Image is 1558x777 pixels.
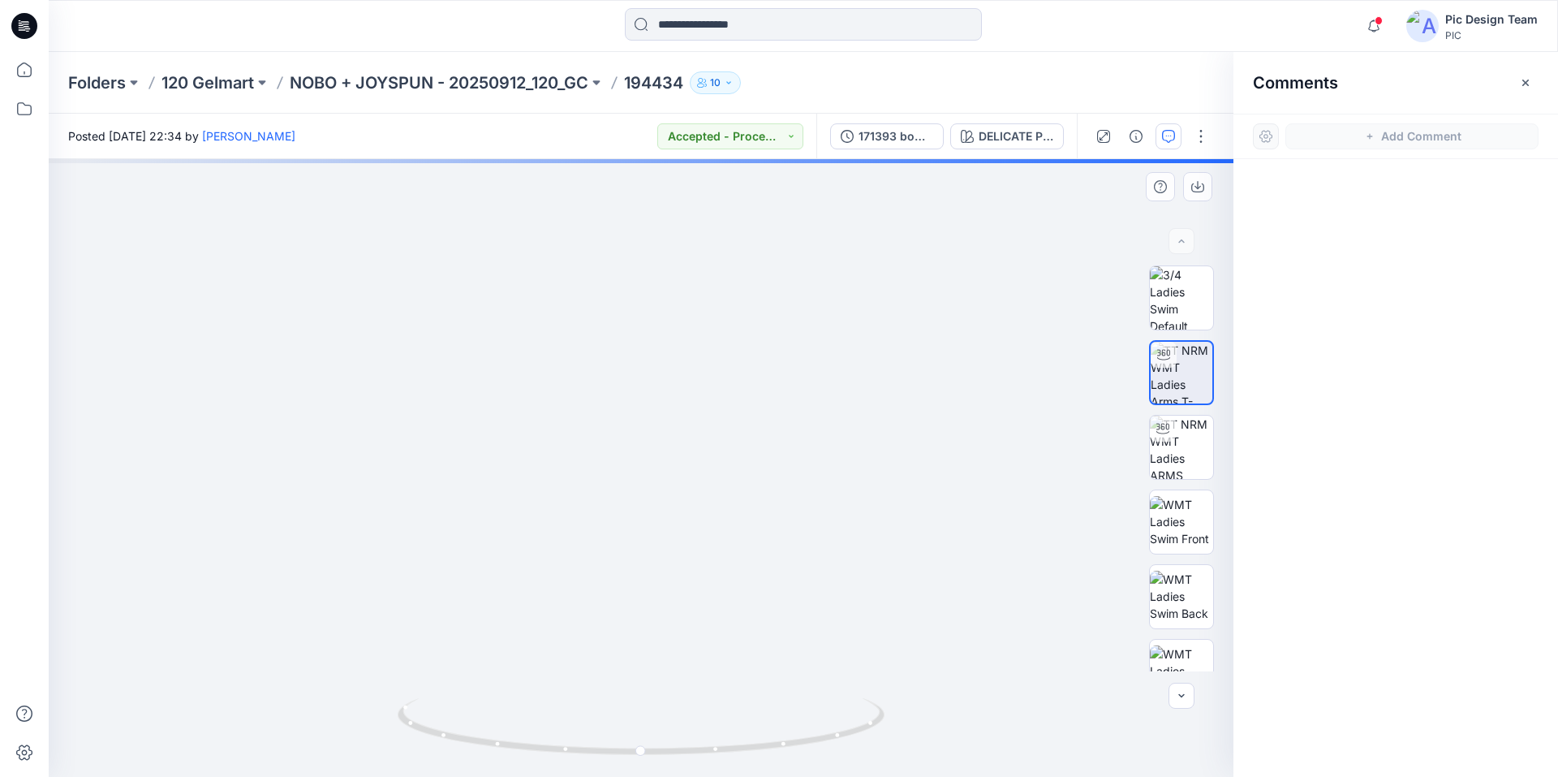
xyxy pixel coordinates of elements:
a: [PERSON_NAME] [202,129,295,143]
p: 10 [710,74,721,92]
img: TT NRM WMT Ladies ARMS DOWN [1150,416,1213,479]
img: TT NRM WMT Ladies Arms T-POSE [1151,342,1212,404]
p: 194434 [624,71,683,94]
img: avatar [1406,10,1439,42]
span: Posted [DATE] 22:34 by [68,127,295,145]
button: 171393 bow lace cheeky [830,123,944,149]
h2: Comments [1253,73,1338,93]
button: 10 [690,71,741,94]
div: Pic Design Team [1445,10,1538,29]
img: WMT Ladies Swim Back [1150,571,1213,622]
button: Details [1123,123,1149,149]
div: DELICATE PINK [979,127,1053,145]
button: DELICATE PINK [950,123,1064,149]
button: Add Comment [1285,123,1539,149]
a: 120 Gelmart [161,71,254,94]
a: NOBO + JOYSPUN - 20250912_120_GC [290,71,588,94]
div: 171393 bow lace cheeky [859,127,933,145]
div: PIC [1445,29,1538,41]
img: WMT Ladies Swim Front [1150,496,1213,547]
a: Folders [68,71,126,94]
img: 3/4 Ladies Swim Default [1150,266,1213,330]
img: WMT Ladies Swim Left [1150,645,1213,697]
